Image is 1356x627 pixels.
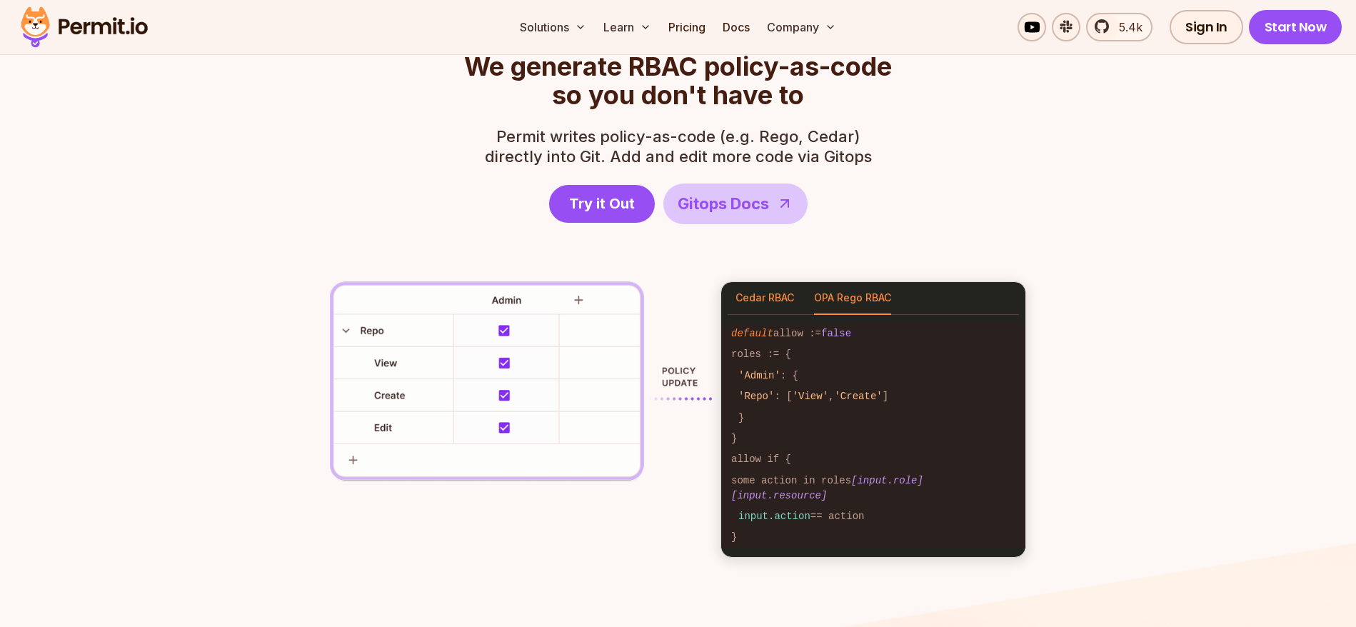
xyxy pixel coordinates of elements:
[721,428,1025,449] code: }
[761,13,842,41] button: Company
[721,344,1025,365] code: roles := {
[793,391,828,402] span: 'View'
[1110,19,1142,36] span: 5.4k
[717,13,755,41] a: Docs
[821,328,851,339] span: false
[738,370,780,381] span: 'Admin'
[14,3,154,51] img: Permit logo
[485,126,872,166] p: directly into Git. Add and edit more code via Gitops
[721,449,1025,470] code: allow if {
[464,52,892,81] span: We generate RBAC policy-as-code
[663,184,808,224] a: Gitops Docs
[731,328,773,339] span: default
[721,527,1025,548] code: }
[721,386,1025,407] code: : [ , ]
[1086,13,1152,41] a: 5.4k
[721,471,1025,506] code: some action in roles
[663,13,711,41] a: Pricing
[1249,10,1342,44] a: Start Now
[485,126,872,146] span: Permit writes policy-as-code (e.g. Rego, Cedar)
[569,194,635,214] span: Try it Out
[678,192,769,216] span: Gitops Docs
[598,13,657,41] button: Learn
[738,391,774,402] span: 'Repo'
[721,407,1025,428] code: }
[735,282,794,315] button: Cedar RBAC
[1170,10,1243,44] a: Sign In
[721,506,1025,527] code: == action
[814,282,891,315] button: OPA Rego RBAC
[514,13,592,41] button: Solutions
[731,490,827,501] span: [input.resource]
[851,475,923,486] span: [input.role]
[721,366,1025,386] code: : {
[738,511,810,522] span: input.action
[464,52,892,109] h2: so you don't have to
[834,391,882,402] span: 'Create'
[721,323,1025,344] code: allow :=
[549,185,655,223] a: Try it Out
